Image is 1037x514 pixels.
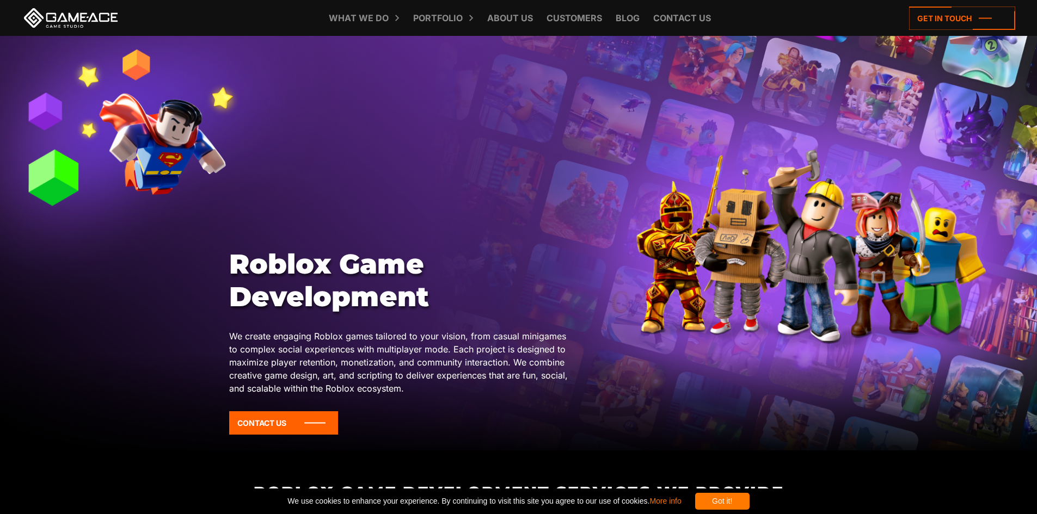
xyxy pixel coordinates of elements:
p: We create engaging Roblox games tailored to your vision, from casual minigames to complex social ... [229,330,576,395]
span: We use cookies to enhance your experience. By continuing to visit this site you agree to our use ... [287,493,681,510]
a: Get in touch [909,7,1015,30]
h2: Roblox Game Development Services We Provide [229,484,808,501]
a: More info [649,497,681,505]
h1: Roblox Game Development [229,248,576,313]
div: Got it! [695,493,750,510]
a: Contact Us [229,411,338,435]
